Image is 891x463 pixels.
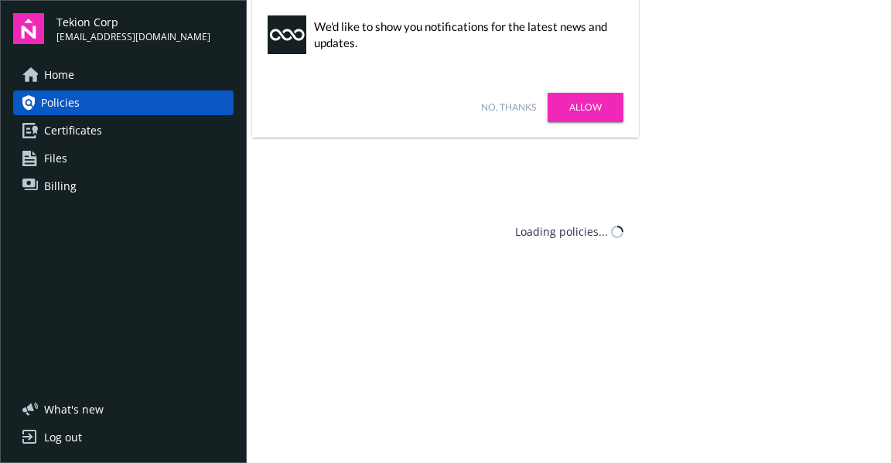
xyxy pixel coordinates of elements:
a: Allow [548,93,623,122]
a: Home [13,63,234,87]
span: [EMAIL_ADDRESS][DOMAIN_NAME] [56,30,210,44]
span: What ' s new [44,401,104,417]
span: Policies [41,90,80,115]
img: navigator-logo.svg [13,13,44,44]
span: Certificates [44,118,102,143]
span: Home [44,63,74,87]
a: No, thanks [481,100,536,114]
button: What's new [13,401,128,417]
button: Tekion Corp[EMAIL_ADDRESS][DOMAIN_NAME] [56,13,234,44]
a: Files [13,146,234,171]
span: Billing [44,174,77,199]
div: Log out [44,425,82,450]
span: Files [44,146,67,171]
a: Billing [13,174,234,199]
a: Certificates [13,118,234,143]
div: Loading policies... [515,223,608,240]
a: Policies [13,90,234,115]
span: Tekion Corp [56,14,210,30]
div: We'd like to show you notifications for the latest news and updates. [314,19,616,51]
